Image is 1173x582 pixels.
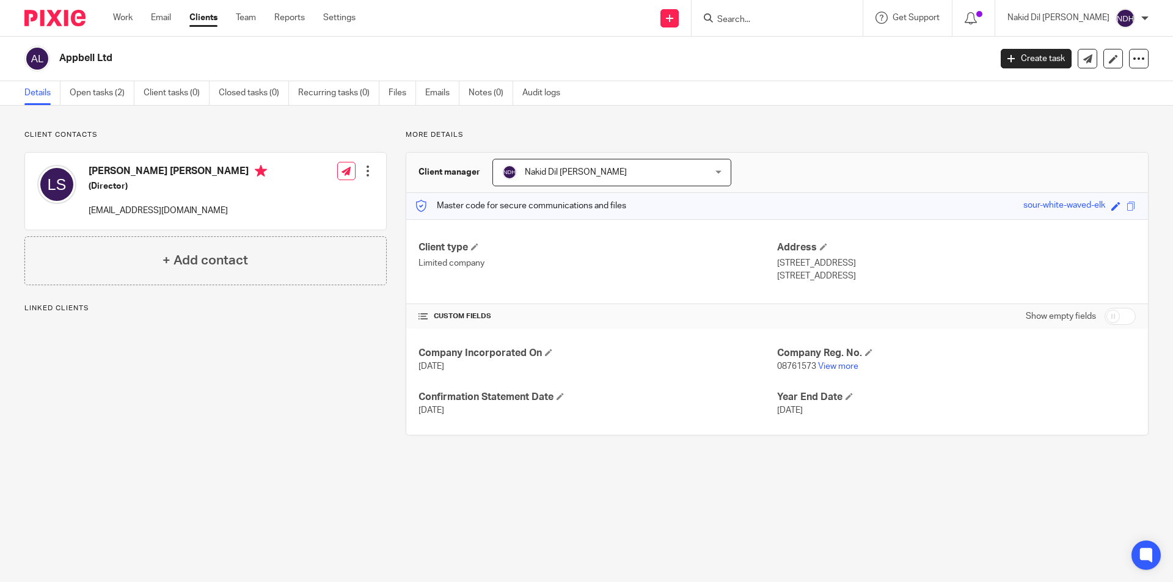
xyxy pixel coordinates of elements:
div: sour-white-waved-elk [1023,199,1105,213]
a: Settings [323,12,356,24]
h4: CUSTOM FIELDS [418,311,777,321]
a: Emails [425,81,459,105]
p: Limited company [418,257,777,269]
span: [DATE] [418,406,444,415]
p: More details [406,130,1149,140]
p: Linked clients [24,304,387,313]
h2: Appbell Ltd [59,52,798,65]
p: [EMAIL_ADDRESS][DOMAIN_NAME] [89,205,267,217]
a: Closed tasks (0) [219,81,289,105]
span: Get Support [893,13,940,22]
img: svg%3E [1116,9,1135,28]
a: Email [151,12,171,24]
i: Primary [255,165,267,177]
span: [DATE] [418,362,444,371]
p: [STREET_ADDRESS] [777,270,1136,282]
p: [STREET_ADDRESS] [777,257,1136,269]
h4: Client type [418,241,777,254]
p: Nakid Dil [PERSON_NAME] [1007,12,1109,24]
a: Notes (0) [469,81,513,105]
h4: [PERSON_NAME] [PERSON_NAME] [89,165,267,180]
img: svg%3E [37,165,76,204]
span: [DATE] [777,406,803,415]
a: Details [24,81,60,105]
a: Client tasks (0) [144,81,210,105]
img: svg%3E [24,46,50,71]
a: Files [389,81,416,105]
img: Pixie [24,10,86,26]
a: Team [236,12,256,24]
span: Nakid Dil [PERSON_NAME] [525,168,627,176]
h4: Confirmation Statement Date [418,391,777,404]
a: Open tasks (2) [70,81,134,105]
h4: + Add contact [163,251,248,270]
img: svg%3E [502,165,517,180]
a: View more [818,362,858,371]
h5: (Director) [89,180,267,192]
h4: Address [777,241,1136,254]
h3: Client manager [418,166,480,178]
a: Create task [1001,49,1072,68]
h4: Company Incorporated On [418,347,777,360]
a: Reports [274,12,305,24]
input: Search [716,15,826,26]
p: Client contacts [24,130,387,140]
a: Clients [189,12,217,24]
h4: Year End Date [777,391,1136,404]
label: Show empty fields [1026,310,1096,322]
p: Master code for secure communications and files [415,200,626,212]
span: 08761573 [777,362,816,371]
h4: Company Reg. No. [777,347,1136,360]
a: Work [113,12,133,24]
a: Recurring tasks (0) [298,81,379,105]
a: Audit logs [522,81,569,105]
